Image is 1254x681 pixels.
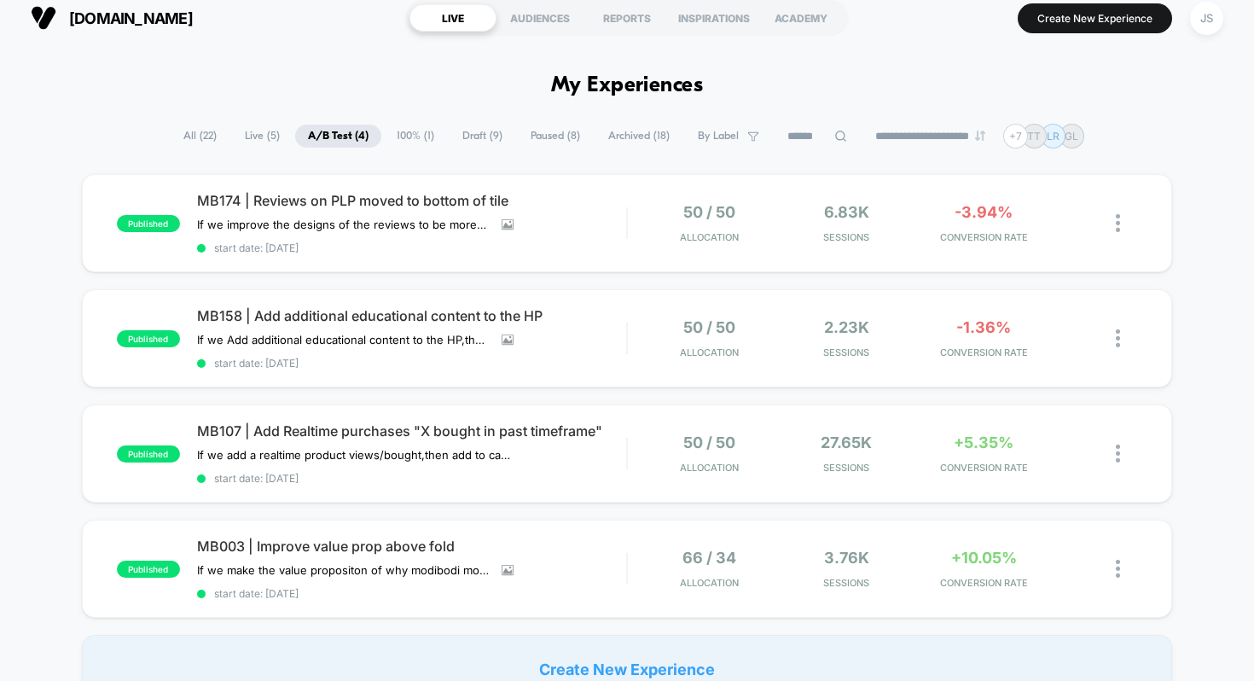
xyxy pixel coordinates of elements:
div: ACADEMY [758,4,845,32]
span: If we add a realtime product views/bought,then add to carts will increase,because social proof is... [197,448,514,462]
span: Live ( 5 ) [232,125,293,148]
img: close [1116,214,1120,232]
span: 27.65k [821,434,872,451]
div: + 7 [1003,124,1028,148]
span: Allocation [680,346,739,358]
span: 50 / 50 [683,434,735,451]
span: Allocation [680,577,739,589]
span: Draft ( 9 ) [450,125,515,148]
span: 3.76k [824,549,869,567]
span: Allocation [680,231,739,243]
div: INSPIRATIONS [671,4,758,32]
span: -3.94% [955,203,1013,221]
span: If we make the value propositon of why modibodi more clear above the fold,then conversions will i... [197,563,489,577]
img: close [1116,329,1120,347]
span: MB003 | Improve value prop above fold [197,538,627,555]
div: AUDIENCES [496,4,583,32]
span: 100% ( 1 ) [384,125,447,148]
span: By Label [698,130,739,143]
button: [DOMAIN_NAME] [26,4,198,32]
span: Sessions [782,346,911,358]
span: +5.35% [954,434,1013,451]
span: Sessions [782,577,911,589]
button: JS [1185,1,1228,36]
div: LIVE [409,4,496,32]
span: 50 / 50 [683,203,735,221]
p: GL [1065,130,1078,143]
span: published [117,330,180,347]
div: REPORTS [583,4,671,32]
span: start date: [DATE] [197,587,627,600]
span: +10.05% [951,549,1017,567]
span: If we Add additional educational content to the HP,then CTR will increase,because visitors are be... [197,333,489,346]
span: 2.23k [824,318,869,336]
span: MB158 | Add additional educational content to the HP [197,307,627,324]
span: Sessions [782,231,911,243]
span: -1.36% [956,318,1011,336]
span: Allocation [680,462,739,474]
div: JS [1190,2,1223,35]
span: published [117,561,180,578]
span: MB174 | Reviews on PLP moved to bottom of tile [197,192,627,209]
img: close [1116,445,1120,463]
button: Create New Experience [1018,3,1172,33]
span: MB107 | Add Realtime purchases "X bought in past timeframe" [197,422,627,439]
span: [DOMAIN_NAME] [69,9,193,27]
h1: My Experiences [551,73,704,98]
span: Paused ( 8 ) [518,125,593,148]
span: 6.83k [824,203,869,221]
span: CONVERSION RATE [920,231,1048,243]
img: end [975,131,985,141]
img: close [1116,560,1120,578]
span: A/B Test ( 4 ) [295,125,381,148]
img: Visually logo [31,5,56,31]
span: CONVERSION RATE [920,346,1048,358]
span: Sessions [782,462,911,474]
p: LR [1047,130,1060,143]
p: TT [1027,130,1041,143]
span: All ( 22 ) [171,125,229,148]
span: published [117,445,180,463]
span: start date: [DATE] [197,242,627,254]
span: If we improve the designs of the reviews to be more visible and credible,then conversions will in... [197,218,489,231]
span: 50 / 50 [683,318,735,336]
span: Archived ( 18 ) [595,125,682,148]
span: start date: [DATE] [197,472,627,485]
span: CONVERSION RATE [920,462,1048,474]
span: start date: [DATE] [197,357,627,370]
span: CONVERSION RATE [920,577,1048,589]
span: 66 / 34 [682,549,736,567]
span: published [117,215,180,232]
